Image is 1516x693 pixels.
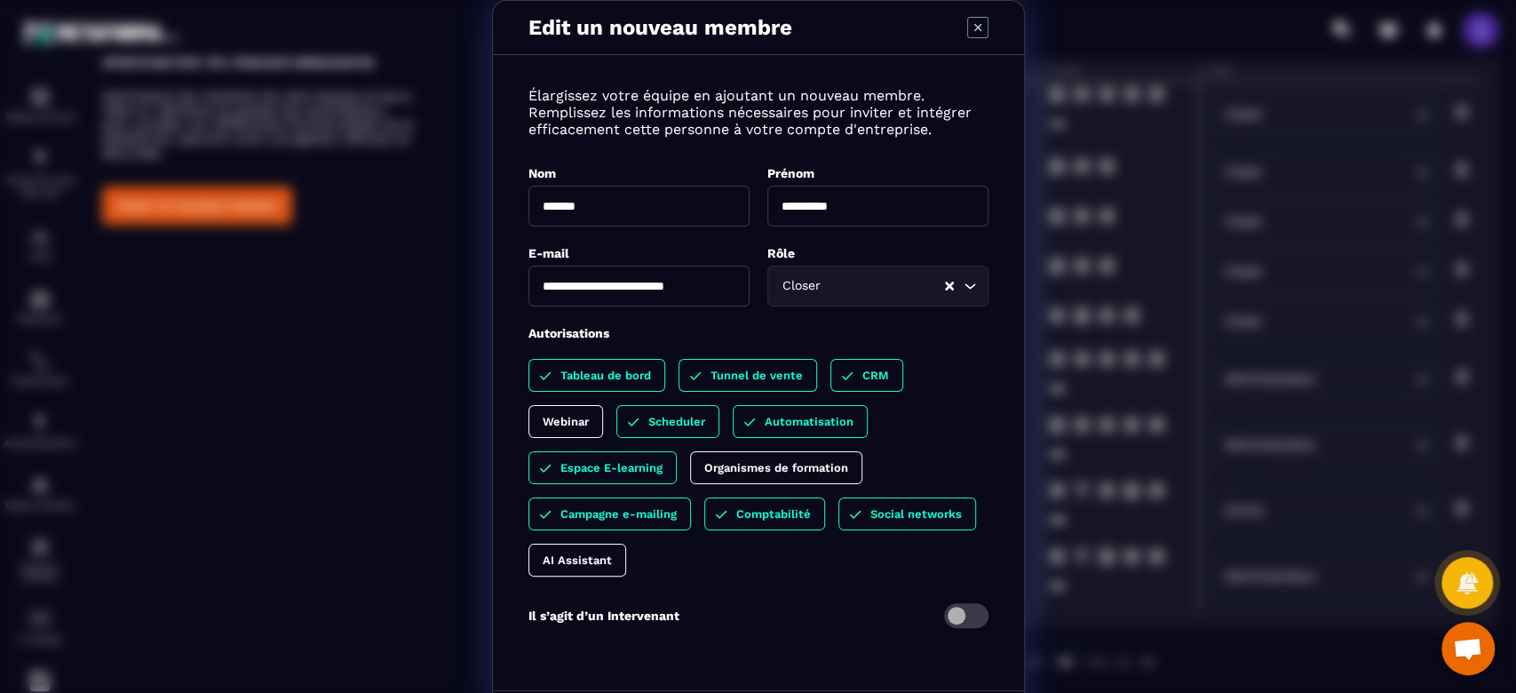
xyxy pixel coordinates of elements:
[765,415,853,428] p: Automatisation
[543,554,612,567] p: AI Assistant
[767,166,814,180] label: Prénom
[779,276,825,296] span: Closer
[767,246,795,260] label: Rôle
[528,246,569,260] label: E-mail
[736,507,811,521] p: Comptabilité
[528,166,556,180] label: Nom
[560,369,651,382] p: Tableau de bord
[1441,622,1495,675] div: Ouvrir le chat
[528,609,679,623] p: Il s’agit d’un Intervenant
[704,461,848,474] p: Organismes de formation
[528,15,792,40] p: Edit un nouveau membre
[862,369,889,382] p: CRM
[560,507,677,521] p: Campagne e-mailing
[825,276,943,296] input: Search for option
[767,266,988,307] div: Search for option
[543,415,589,428] p: Webinar
[870,507,962,521] p: Social networks
[710,369,803,382] p: Tunnel de vente
[945,280,954,293] button: Clear Selected
[648,415,705,428] p: Scheduler
[560,461,663,474] p: Espace E-learning
[528,326,609,340] label: Autorisations
[528,87,988,138] p: Élargissez votre équipe en ajoutant un nouveau membre. Remplissez les informations nécessaires po...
